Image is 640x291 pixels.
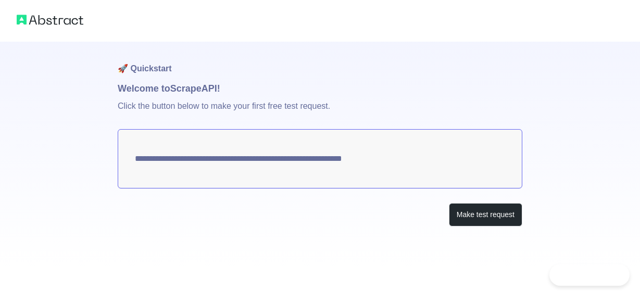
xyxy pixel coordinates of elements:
h1: Welcome to Scrape API! [118,81,522,96]
p: Click the button below to make your first free test request. [118,96,522,129]
h1: 🚀 Quickstart [118,42,522,81]
img: Abstract logo [17,12,83,27]
button: Make test request [449,203,522,226]
iframe: Toggle Customer Support [549,264,630,286]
